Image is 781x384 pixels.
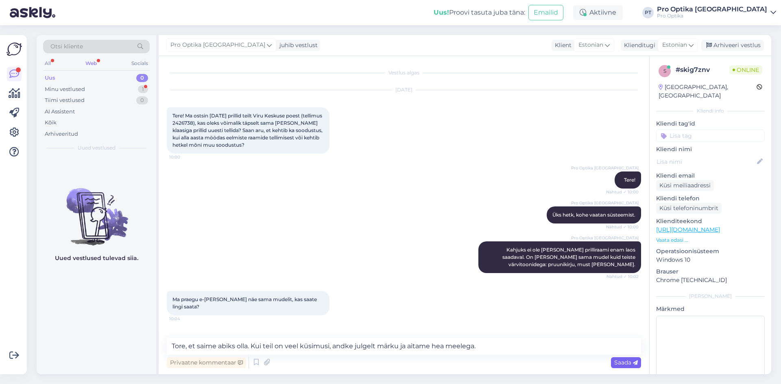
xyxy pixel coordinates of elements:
div: Küsi meiliaadressi [656,180,714,191]
div: [DATE] [167,86,641,93]
span: Estonian [578,41,603,50]
div: Uus [45,74,55,82]
span: Pro Optika [GEOGRAPHIC_DATA] [170,41,265,50]
div: Tiimi vestlused [45,96,85,104]
span: Estonian [662,41,687,50]
div: PT [642,7,654,18]
span: Kahjuks ei ole [PERSON_NAME] prilliraami enam laos saadaval. On [PERSON_NAME] sama mudel kuid tei... [502,247,637,267]
div: Socials [130,58,150,69]
div: Privaatne kommentaar [167,357,246,368]
button: Emailid [528,5,563,20]
b: Uus! [434,9,449,16]
p: Chrome [TECHNICAL_ID] [656,276,765,284]
span: s [663,68,666,74]
span: 10:00 [169,154,200,160]
span: Ma praegu e-[PERSON_NAME] näe sama mudelit, kas saate lingi saata? [172,296,318,310]
div: Kõik [45,119,57,127]
img: No chats [37,174,156,247]
div: # skig7znv [676,65,729,75]
input: Lisa tag [656,130,765,142]
span: Saada [614,359,638,366]
div: Pro Optika [657,13,767,19]
span: Nähtud ✓ 10:00 [606,189,639,195]
p: Kliendi telefon [656,194,765,203]
p: Klienditeekond [656,217,765,226]
span: Nähtud ✓ 10:02 [606,273,639,280]
div: Kliendi info [656,107,765,115]
div: Web [84,58,98,69]
p: Kliendi email [656,171,765,180]
span: Otsi kliente [50,42,83,51]
div: Klient [552,41,572,50]
div: juhib vestlust [276,41,318,50]
p: Märkmed [656,305,765,313]
span: Üks hetk, kohe vaatan süsteemist. [552,212,635,218]
p: Operatsioonisüsteem [656,247,765,256]
a: [URL][DOMAIN_NAME] [656,226,720,233]
span: Tere! Ma ostsin [DATE] prillid teilt Viru Keskuse poest (tellimus 2426738), kas oleks võimalik tä... [172,113,324,148]
span: Tere! [624,177,635,183]
div: 0 [136,74,148,82]
a: Pro Optika [GEOGRAPHIC_DATA]Pro Optika [657,6,776,19]
div: Proovi tasuta juba täna: [434,8,525,17]
div: AI Assistent [45,108,75,116]
span: Uued vestlused [78,144,116,152]
p: Vaata edasi ... [656,236,765,244]
p: Uued vestlused tulevad siia. [55,254,138,263]
p: Brauser [656,267,765,276]
div: 1 [138,85,148,93]
p: Kliendi tag'id [656,119,765,128]
p: Kliendi nimi [656,145,765,154]
span: Pro Optika [GEOGRAPHIC_DATA] [571,165,639,171]
input: Lisa nimi [657,157,755,166]
div: [PERSON_NAME] [656,293,765,300]
div: 0 [136,96,148,104]
span: Pro Optika [GEOGRAPHIC_DATA] [571,200,639,206]
textarea: Tore, et saime abiks olla. Kui teil on veel küsimusi, andke julgelt märku ja aitame hea meelega. [167,338,641,355]
div: Vestlus algas [167,69,641,76]
div: All [43,58,52,69]
div: [GEOGRAPHIC_DATA], [GEOGRAPHIC_DATA] [659,83,757,100]
div: Arhiveeri vestlus [701,40,764,51]
span: Pro Optika [GEOGRAPHIC_DATA] [571,235,639,241]
div: Aktiivne [573,5,623,20]
img: Askly Logo [7,41,22,57]
div: Pro Optika [GEOGRAPHIC_DATA] [657,6,767,13]
div: Klienditugi [621,41,655,50]
span: 10:04 [169,316,200,322]
div: Arhiveeritud [45,130,78,138]
p: Windows 10 [656,256,765,264]
span: Online [729,65,762,74]
div: Minu vestlused [45,85,85,93]
div: Küsi telefoninumbrit [656,203,722,214]
span: Nähtud ✓ 10:00 [606,224,639,230]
